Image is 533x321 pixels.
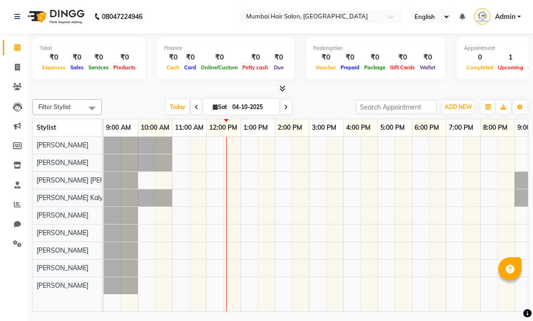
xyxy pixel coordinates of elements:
div: 1 [496,52,526,63]
span: Gift Cards [388,64,417,71]
div: ₹0 [240,52,271,63]
div: Redemption [313,44,438,52]
input: 2025-10-04 [229,100,276,114]
span: Expenses [40,64,68,71]
span: Sat [211,103,229,110]
a: 1:00 PM [241,121,270,134]
span: Today [166,100,189,114]
div: ₹0 [182,52,198,63]
span: [PERSON_NAME] [37,211,88,219]
div: ₹0 [111,52,138,63]
div: ₹0 [86,52,111,63]
span: [PERSON_NAME] [37,158,88,167]
a: 7:00 PM [446,121,476,134]
a: 12:00 PM [207,121,240,134]
a: 5:00 PM [378,121,407,134]
span: Upcoming [496,64,526,71]
div: ₹0 [164,52,182,63]
input: Search Appointment [356,100,437,114]
a: 2:00 PM [275,121,304,134]
div: ₹0 [68,52,86,63]
span: Package [362,64,388,71]
div: ₹0 [271,52,287,63]
div: ₹0 [338,52,362,63]
b: 08047224946 [102,4,143,30]
a: 9:00 AM [104,121,133,134]
span: Card [182,64,198,71]
div: ₹0 [417,52,438,63]
div: Finance [164,44,287,52]
span: Voucher [313,64,338,71]
span: Sales [68,64,86,71]
iframe: chat widget [494,284,524,312]
span: Cash [164,64,182,71]
img: logo [24,4,87,30]
span: Services [86,64,111,71]
span: Stylist [37,123,56,132]
span: [PERSON_NAME] [37,229,88,237]
a: 8:00 PM [481,121,510,134]
a: 10:00 AM [138,121,172,134]
span: [PERSON_NAME] Kalyan [37,194,110,202]
span: [PERSON_NAME] [37,246,88,254]
div: ₹0 [388,52,417,63]
div: ₹0 [313,52,338,63]
span: Admin [495,12,515,22]
a: 11:00 AM [173,121,206,134]
div: ₹0 [40,52,68,63]
span: Wallet [417,64,438,71]
span: Due [272,64,286,71]
span: Products [111,64,138,71]
button: ADD NEW [442,101,474,114]
span: Completed [464,64,496,71]
span: [PERSON_NAME] [PERSON_NAME] [37,176,142,184]
span: ADD NEW [445,103,472,110]
span: Filter Stylist [38,103,71,110]
img: Admin [474,8,490,24]
span: [PERSON_NAME] [37,141,88,149]
div: ₹0 [198,52,240,63]
a: 4:00 PM [344,121,373,134]
div: Total [40,44,138,52]
a: 6:00 PM [412,121,441,134]
span: Petty cash [240,64,271,71]
span: Prepaid [338,64,362,71]
div: 0 [464,52,496,63]
span: [PERSON_NAME] [37,281,88,290]
div: ₹0 [362,52,388,63]
a: 3:00 PM [310,121,339,134]
span: Online/Custom [198,64,240,71]
span: [PERSON_NAME] [37,264,88,272]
